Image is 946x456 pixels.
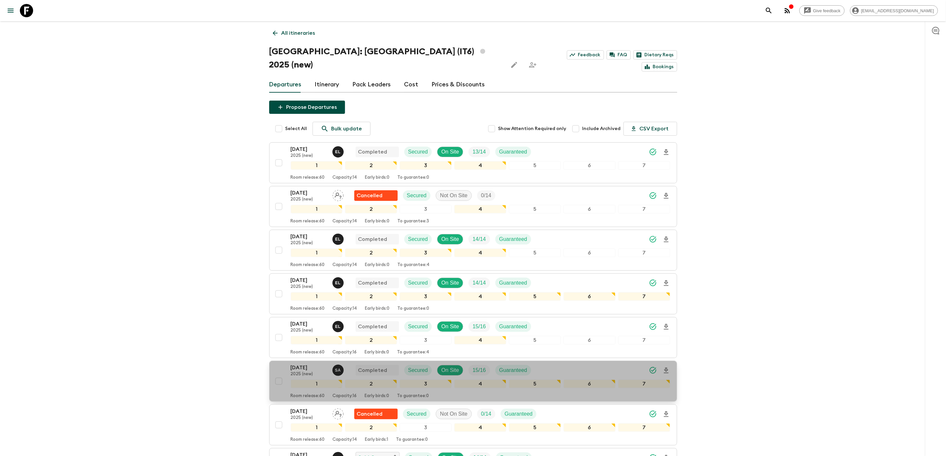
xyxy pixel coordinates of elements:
[313,122,371,136] a: Bulk update
[285,125,307,132] span: Select All
[358,366,387,374] p: Completed
[332,236,345,241] span: Eleonora Longobardi
[436,409,472,419] div: Not On Site
[291,415,327,421] p: 2025 (new)
[269,101,345,114] button: Propose Departures
[473,148,486,156] p: 13 / 14
[403,190,431,201] div: Secured
[509,249,561,257] div: 5
[408,148,428,156] p: Secured
[649,279,657,287] svg: Synced Successfully
[858,8,938,13] span: [EMAIL_ADDRESS][DOMAIN_NAME]
[564,336,616,344] div: 6
[357,410,383,418] p: Cancelled
[649,148,657,156] svg: Synced Successfully
[400,205,452,213] div: 3
[269,77,302,93] a: Departures
[291,393,325,399] p: Room release: 60
[291,197,327,202] p: 2025 (new)
[454,423,506,432] div: 4
[649,323,657,331] svg: Synced Successfully
[281,29,315,37] p: All itineraries
[432,77,485,93] a: Prices & Discounts
[354,190,398,201] div: Flash Pack cancellation
[618,205,670,213] div: 7
[441,235,459,243] p: On Site
[408,279,428,287] p: Secured
[333,262,357,268] p: Capacity: 14
[473,366,486,374] p: 15 / 16
[404,234,432,245] div: Secured
[509,380,561,388] div: 5
[4,4,17,17] button: menu
[400,336,452,344] div: 3
[437,321,463,332] div: On Site
[291,205,343,213] div: 1
[291,407,327,415] p: [DATE]
[269,186,677,227] button: [DATE]2025 (new)Assign pack leaderFlash Pack cancellationSecuredNot On SiteTrip Fill1234567Room r...
[333,219,357,224] p: Capacity: 14
[398,262,430,268] p: To guarantee: 4
[441,148,459,156] p: On Site
[365,306,390,311] p: Early birds: 0
[400,161,452,170] div: 3
[564,380,616,388] div: 6
[436,190,472,201] div: Not On Site
[332,279,345,285] span: Eleonora Longobardi
[398,175,429,180] p: To guarantee: 0
[505,410,533,418] p: Guaranteed
[499,148,527,156] p: Guaranteed
[473,323,486,331] p: 15 / 16
[345,380,397,388] div: 2
[408,366,428,374] p: Secured
[509,205,561,213] div: 5
[291,276,327,284] p: [DATE]
[810,8,844,13] span: Give feedback
[499,279,527,287] p: Guaranteed
[400,249,452,257] div: 3
[408,235,428,243] p: Secured
[400,380,452,388] div: 3
[499,323,527,331] p: Guaranteed
[662,236,670,244] svg: Download Onboarding
[357,192,383,200] p: Cancelled
[333,306,357,311] p: Capacity: 14
[564,249,616,257] div: 6
[398,219,429,224] p: To guarantee: 3
[499,366,527,374] p: Guaranteed
[509,336,561,344] div: 5
[618,161,670,170] div: 7
[397,393,429,399] p: To guarantee: 0
[398,306,429,311] p: To guarantee: 0
[662,410,670,418] svg: Download Onboarding
[477,409,495,419] div: Trip Fill
[365,350,389,355] p: Early birds: 0
[454,336,506,344] div: 4
[582,125,621,132] span: Include Archived
[408,323,428,331] p: Secured
[469,234,490,245] div: Trip Fill
[332,367,345,372] span: Simona Albanese
[291,364,327,372] p: [DATE]
[662,279,670,287] svg: Download Onboarding
[649,410,657,418] svg: Synced Successfully
[332,148,345,154] span: Eleonora Longobardi
[291,306,325,311] p: Room release: 60
[618,380,670,388] div: 7
[358,323,387,331] p: Completed
[649,235,657,243] svg: Synced Successfully
[509,161,561,170] div: 5
[400,423,452,432] div: 3
[332,192,344,197] span: Assign pack leader
[333,393,357,399] p: Capacity: 16
[404,77,419,93] a: Cost
[407,410,427,418] p: Secured
[291,380,343,388] div: 1
[345,249,397,257] div: 2
[509,423,561,432] div: 5
[332,323,345,328] span: Eleonora Longobardi
[567,50,604,60] a: Feedback
[508,58,521,71] button: Edit this itinerary
[358,279,387,287] p: Completed
[662,148,670,156] svg: Download Onboarding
